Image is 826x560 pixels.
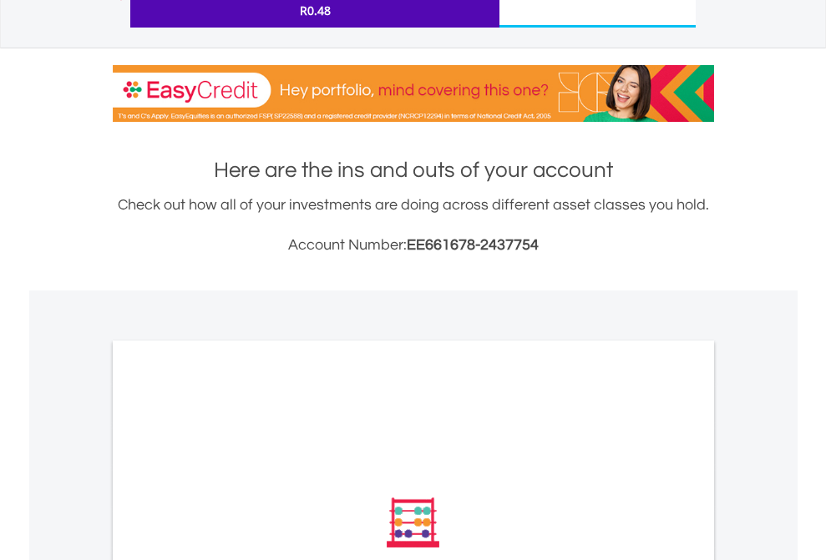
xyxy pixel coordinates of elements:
h3: Account Number: [113,234,714,257]
div: Check out how all of your investments are doing across different asset classes you hold. [113,194,714,257]
h1: Here are the ins and outs of your account [113,155,714,185]
span: EE661678-2437754 [407,237,539,253]
img: EasyCredit Promotion Banner [113,65,714,122]
span: R0.48 [300,3,331,18]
